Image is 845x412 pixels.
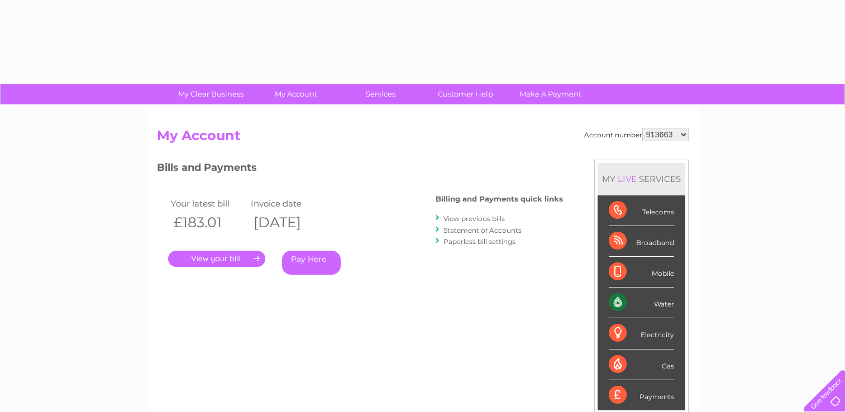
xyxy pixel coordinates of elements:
[157,128,689,149] h2: My Account
[443,237,515,246] a: Paperless bill settings
[168,196,249,211] td: Your latest bill
[615,174,639,184] div: LIVE
[157,160,563,179] h3: Bills and Payments
[168,251,265,267] a: .
[609,288,674,318] div: Water
[504,84,596,104] a: Make A Payment
[282,251,341,275] a: Pay Here
[165,84,257,104] a: My Clear Business
[609,257,674,288] div: Mobile
[584,128,689,141] div: Account number
[609,318,674,349] div: Electricity
[443,214,505,223] a: View previous bills
[609,195,674,226] div: Telecoms
[419,84,512,104] a: Customer Help
[168,211,249,234] th: £183.01
[609,349,674,380] div: Gas
[335,84,427,104] a: Services
[609,226,674,257] div: Broadband
[248,196,328,211] td: Invoice date
[250,84,342,104] a: My Account
[443,226,522,234] a: Statement of Accounts
[609,380,674,410] div: Payments
[598,163,685,195] div: MY SERVICES
[248,211,328,234] th: [DATE]
[436,195,563,203] h4: Billing and Payments quick links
